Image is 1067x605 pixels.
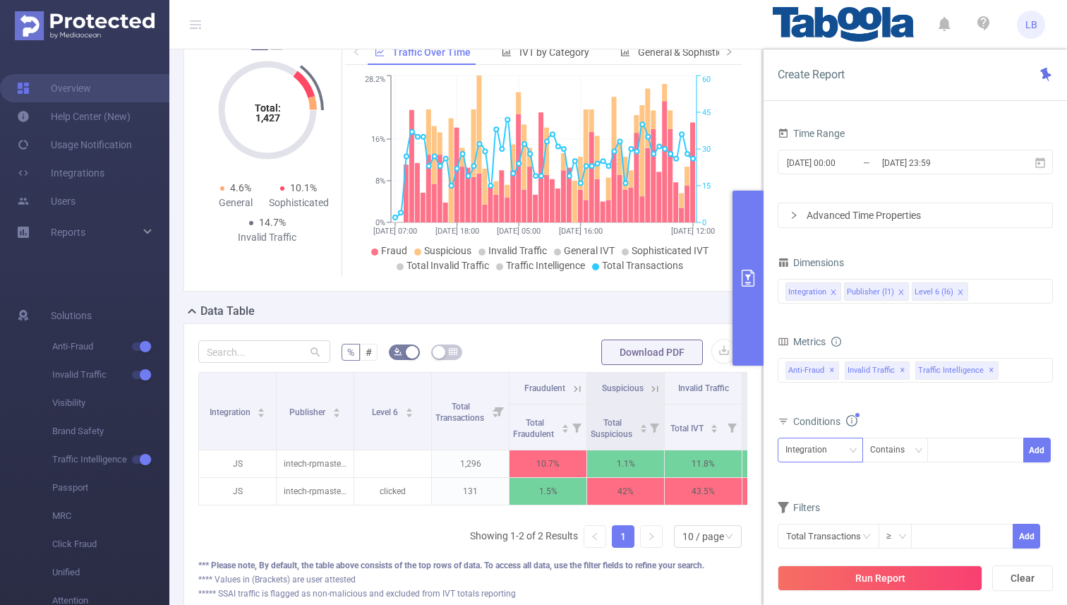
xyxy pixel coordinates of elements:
[435,402,486,423] span: Total Transactions
[793,416,857,427] span: Conditions
[778,68,845,81] span: Create Report
[51,301,92,330] span: Solutions
[405,412,413,416] i: icon: caret-down
[601,340,703,365] button: Download PDF
[778,502,820,513] span: Filters
[52,474,169,502] span: Passport
[51,218,85,246] a: Reports
[489,373,509,450] i: Filter menu
[371,135,385,144] tspan: 16%
[670,424,706,433] span: Total IVT
[17,74,91,102] a: Overview
[591,532,599,541] i: icon: left
[332,406,341,414] div: Sort
[277,478,354,505] p: intech-rpmasternet
[844,282,909,301] li: Publisher (l1)
[406,260,489,271] span: Total Invalid Traffic
[372,407,400,417] span: Level 6
[204,196,267,210] div: General
[497,227,541,236] tspan: [DATE] 05:00
[524,383,565,393] span: Fraudulent
[519,47,589,58] span: IVT by Category
[830,289,837,297] i: icon: close
[644,405,664,450] i: Filter menu
[722,405,742,450] i: Filter menu
[702,108,711,117] tspan: 45
[254,102,280,114] tspan: Total:
[829,362,835,379] span: ✕
[52,389,169,417] span: Visibility
[354,478,431,505] p: clicked
[702,76,711,85] tspan: 60
[632,245,709,256] span: Sophisticated IVT
[198,340,330,363] input: Search...
[561,422,569,426] i: icon: caret-up
[702,181,711,191] tspan: 15
[900,362,905,379] span: ✕
[1023,438,1051,462] button: Add
[678,383,729,393] span: Invalid Traffic
[51,227,85,238] span: Reports
[785,153,900,172] input: Start date
[432,478,509,505] p: 131
[957,289,964,297] i: icon: close
[847,283,894,301] div: Publisher (l1)
[788,283,826,301] div: Integration
[682,526,724,547] div: 10 / page
[210,407,253,417] span: Integration
[332,412,340,416] i: icon: caret-down
[725,532,733,542] i: icon: down
[347,347,354,358] span: %
[506,260,585,271] span: Traffic Intelligence
[52,530,169,558] span: Click Fraud
[898,289,905,297] i: icon: close
[584,525,606,548] li: Previous Page
[870,438,915,462] div: Contains
[352,47,361,56] i: icon: left
[665,450,742,477] p: 11.8%
[992,565,1053,591] button: Clear
[257,406,265,414] div: Sort
[602,260,683,271] span: Total Transactions
[332,406,340,410] i: icon: caret-up
[640,525,663,548] li: Next Page
[488,245,547,256] span: Invalid Traffic
[1025,11,1037,39] span: LB
[915,361,999,380] span: Traffic Intelligence
[613,526,634,547] a: 1
[612,525,634,548] li: 1
[849,446,857,456] i: icon: down
[710,422,718,431] div: Sort
[449,347,457,356] i: icon: table
[424,245,471,256] span: Suspicious
[17,187,76,215] a: Users
[567,405,586,450] i: Filter menu
[778,203,1052,227] div: icon: rightAdvanced Time Properties
[647,532,656,541] i: icon: right
[989,362,994,379] span: ✕
[373,227,417,236] tspan: [DATE] 07:00
[381,245,407,256] span: Fraud
[432,450,509,477] p: 1,296
[259,217,286,228] span: 14.7%
[258,412,265,416] i: icon: caret-down
[365,76,385,85] tspan: 28.2%
[725,47,733,56] i: icon: right
[702,145,711,154] tspan: 30
[1013,524,1040,549] button: Add
[394,347,402,356] i: icon: bg-colors
[502,47,512,57] i: icon: bar-chart
[277,450,354,477] p: intech-rpmasternet
[435,227,478,236] tspan: [DATE] 18:00
[200,303,255,320] h2: Data Table
[665,478,742,505] p: 43.5%
[898,532,907,542] i: icon: down
[258,406,265,410] i: icon: caret-up
[230,182,251,193] span: 4.6%
[558,227,602,236] tspan: [DATE] 16:00
[790,211,798,220] i: icon: right
[778,565,982,591] button: Run Report
[785,438,837,462] div: Integration
[52,361,169,389] span: Invalid Traffic
[198,587,747,600] div: ***** SSAI traffic is flagged as non-malicious and excluded from IVT totals reporting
